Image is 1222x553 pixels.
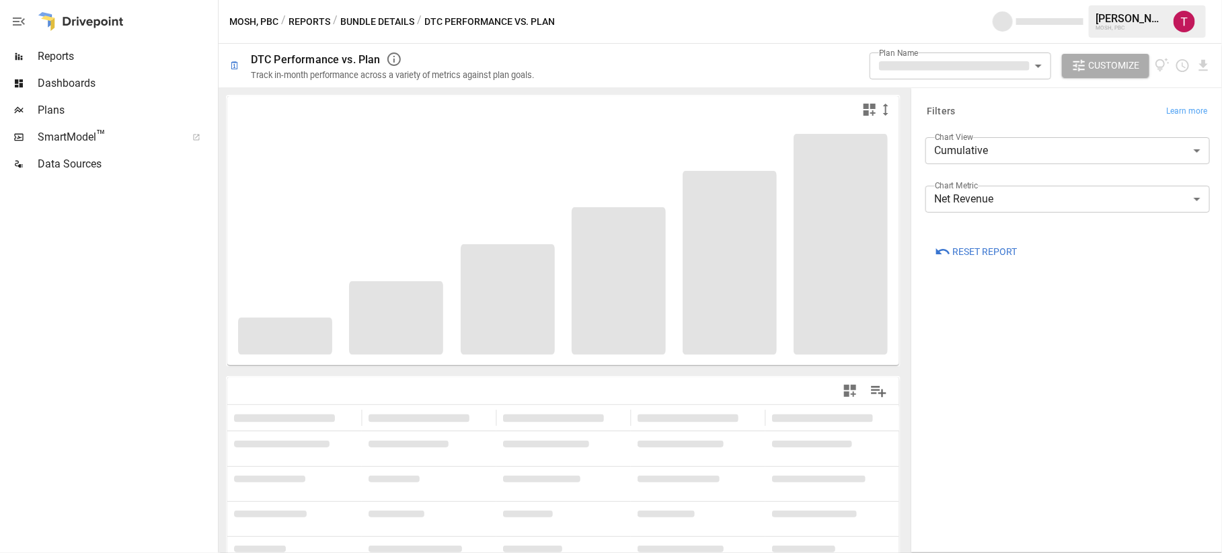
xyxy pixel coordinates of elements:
[1089,57,1140,74] span: Customize
[864,376,894,406] button: Manage Columns
[874,408,893,427] button: Sort
[1062,54,1149,78] button: Customize
[38,129,178,145] span: SmartModel
[96,127,106,144] span: ™
[1155,54,1170,78] button: View documentation
[740,408,759,427] button: Sort
[605,408,624,427] button: Sort
[471,408,490,427] button: Sort
[281,13,286,30] div: /
[417,13,422,30] div: /
[1166,105,1208,118] span: Learn more
[1174,11,1195,32] img: Tanner Flitter
[38,75,215,91] span: Dashboards
[1175,58,1190,73] button: Schedule report
[1166,3,1203,40] button: Tanner Flitter
[935,131,973,143] label: Chart View
[925,186,1211,213] div: Net Revenue
[289,13,330,30] button: Reports
[925,239,1027,264] button: Reset Report
[336,408,355,427] button: Sort
[1096,12,1166,25] div: [PERSON_NAME]
[953,244,1018,260] span: Reset Report
[1096,25,1166,31] div: MOSH, PBC
[251,70,534,80] div: Track in-month performance across a variety of metrics against plan goals.
[229,13,278,30] button: MOSH, PBC
[340,13,414,30] button: Bundle Details
[229,59,240,72] div: 🗓
[879,47,919,59] label: Plan Name
[1196,58,1211,73] button: Download report
[251,53,381,66] div: DTC Performance vs. Plan
[333,13,338,30] div: /
[925,137,1211,164] div: Cumulative
[927,104,956,119] h6: Filters
[935,180,979,191] label: Chart Metric
[38,156,215,172] span: Data Sources
[38,48,215,65] span: Reports
[38,102,215,118] span: Plans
